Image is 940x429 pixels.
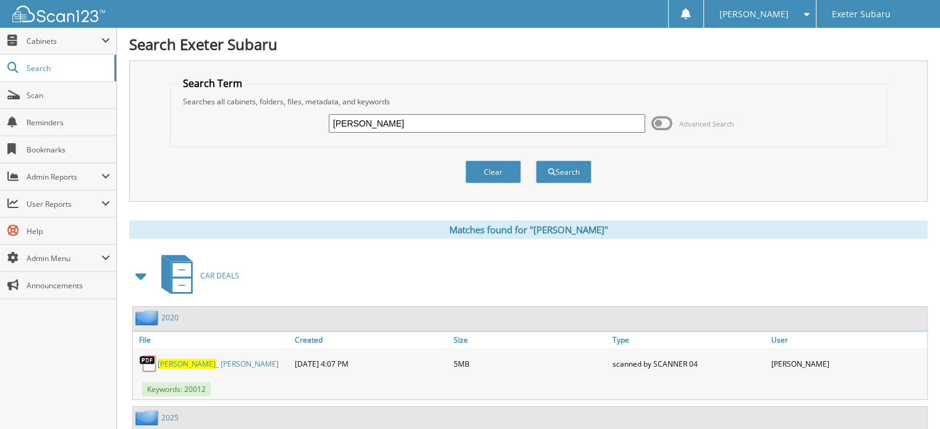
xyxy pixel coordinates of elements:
[27,90,110,101] span: Scan
[142,382,211,396] span: Keywords: 20012
[177,77,248,90] legend: Search Term
[292,351,451,376] div: [DATE] 4:07 PM
[129,34,928,54] h1: Search Exeter Subaru
[451,351,609,376] div: 5MB
[27,36,101,46] span: Cabinets
[719,10,789,18] span: [PERSON_NAME]
[135,410,161,425] img: folder2.png
[133,331,292,348] a: File
[129,220,928,239] div: Matches found for "[PERSON_NAME]"
[154,251,239,300] a: CAR DEALS
[878,370,940,429] iframe: Chat Widget
[27,280,110,291] span: Announcements
[609,351,768,376] div: scanned by SCANNER 04
[139,354,158,373] img: PDF.png
[768,351,927,376] div: [PERSON_NAME]
[609,331,768,348] a: Type
[27,63,108,73] span: Search
[161,312,179,323] a: 2020
[161,412,179,423] a: 2025
[27,144,110,155] span: Bookmarks
[292,331,451,348] a: Created
[465,160,521,183] button: Clear
[158,359,216,369] span: [PERSON_NAME]
[679,119,734,128] span: Advanced Search
[768,331,927,348] a: User
[158,359,279,369] a: [PERSON_NAME]_ [PERSON_NAME]
[135,310,161,325] img: folder2.png
[27,172,101,182] span: Admin Reports
[832,10,891,18] span: Exeter Subaru
[536,160,591,183] button: Search
[451,331,609,348] a: Size
[27,253,101,264] span: Admin Menu
[177,96,881,107] div: Searches all cabinets, folders, files, metadata, and keywords
[200,270,239,281] span: CAR DEALS
[27,199,101,209] span: User Reports
[12,6,105,22] img: scan123-logo-white.svg
[27,226,110,236] span: Help
[27,117,110,128] span: Reminders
